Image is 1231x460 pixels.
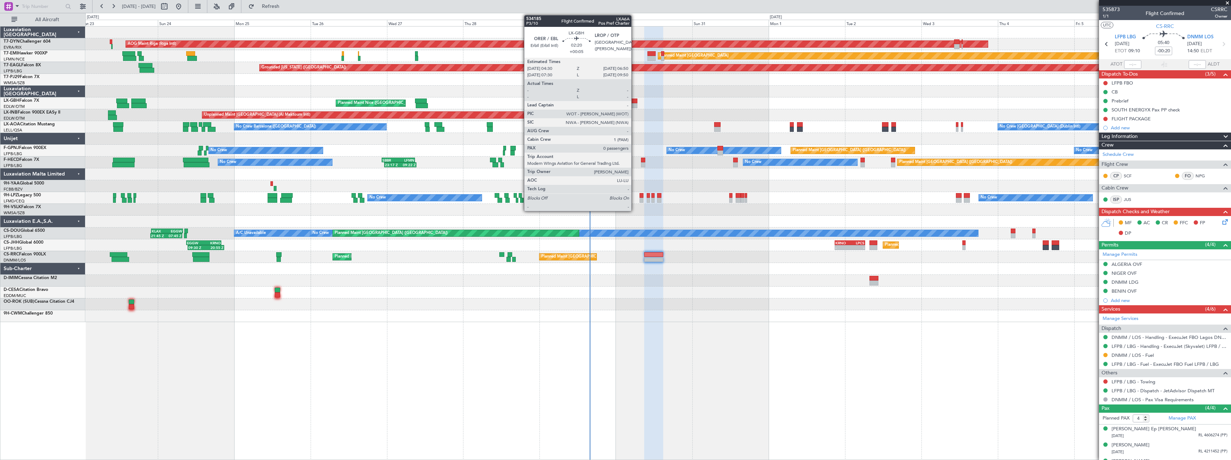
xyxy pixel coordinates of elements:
span: T7-DYN [4,39,20,44]
div: 09:22 Z [400,163,416,167]
span: 535873 [1103,6,1120,13]
span: FFC [1180,220,1188,227]
div: Planned Maint [GEOGRAPHIC_DATA] ([GEOGRAPHIC_DATA]) [793,145,906,156]
a: WMSA/SZB [4,210,25,216]
div: Planned Maint Nice ([GEOGRAPHIC_DATA]) [338,98,418,109]
label: Planned PAX [1103,415,1129,422]
span: Refresh [256,4,286,9]
a: LFPB/LBG [4,151,22,157]
span: 14:50 [1187,48,1199,55]
span: RL 4211452 (PP) [1198,449,1227,455]
div: No Crew [669,145,685,156]
a: Manage PAX [1169,415,1196,422]
a: EDDM/MUC [4,293,26,298]
span: 9H-CWM [4,311,22,316]
a: NPG [1195,173,1212,179]
div: No Crew [1076,145,1093,156]
span: CS-JHH [4,240,19,245]
a: FCBB/BZV [4,187,23,192]
span: Services [1102,305,1120,313]
a: T7-DYNChallenger 604 [4,39,51,44]
div: NIGER OVF [1112,270,1137,276]
span: RL 4606274 (PP) [1198,432,1227,439]
span: [DATE] [1112,449,1124,455]
a: DNMM/LOS [4,258,26,263]
div: Fri 29 [539,20,616,26]
span: [DATE] - [DATE] [122,3,156,10]
span: D-IMIM [4,276,18,280]
span: [DATE] [1187,40,1202,48]
span: Permits [1102,241,1118,249]
div: No Crew [369,192,386,203]
span: ETOT [1115,48,1127,55]
div: Planned Maint [GEOGRAPHIC_DATA] ([GEOGRAPHIC_DATA]) [885,240,998,250]
span: ELDT [1201,48,1212,55]
div: No Crew [981,192,997,203]
span: 9H-LPZ [4,193,18,197]
a: T7-PJ29Falcon 7X [4,75,39,79]
span: [DATE] [1115,40,1129,48]
a: SCF [1124,173,1140,179]
div: Planned Maint [GEOGRAPHIC_DATA] ([GEOGRAPHIC_DATA]) [541,251,654,262]
span: CS-DOU [4,229,20,233]
a: CS-RRCFalcon 900LX [4,252,46,257]
div: LFPB FBO [1112,80,1133,86]
div: [DATE] [770,14,782,20]
span: Cabin Crew [1102,184,1128,192]
span: Dispatch To-Dos [1102,70,1138,78]
a: OO-ROK (SUB)Cessna Citation CJ4 [4,300,74,304]
span: LX-AOA [4,122,20,126]
div: Add new [1111,297,1227,303]
span: ALDT [1208,61,1220,68]
div: Planned Maint [GEOGRAPHIC_DATA] ([GEOGRAPHIC_DATA]) [335,251,448,262]
div: Prebrief [1112,98,1128,104]
div: [PERSON_NAME] Ep [PERSON_NAME] [1112,426,1196,433]
span: F-HECD [4,158,19,162]
div: LFMN [398,158,414,162]
button: All Aircraft [8,14,78,25]
span: CSRRC [1211,6,1227,13]
div: No Crew [745,157,761,168]
a: LFPB / LBG - Fuel - ExecuJet FBO Fuel LFPB / LBG [1112,361,1219,367]
div: Tue 2 [845,20,921,26]
a: D-CESACitation Bravo [4,288,48,292]
span: Pax [1102,404,1109,413]
div: Planned Maint [GEOGRAPHIC_DATA] ([GEOGRAPHIC_DATA]) [899,157,1012,168]
div: 09:30 Z [188,245,206,250]
div: Sat 30 [616,20,692,26]
div: Thu 4 [998,20,1074,26]
span: D-CESA [4,288,19,292]
span: 9H-YAA [4,181,20,186]
span: LFPB LBG [1115,34,1136,41]
span: Dispatch Checks and Weather [1102,208,1170,216]
a: Manage Permits [1103,251,1137,258]
span: Flight Crew [1102,160,1128,169]
button: UTC [1101,22,1113,28]
span: AC [1143,220,1150,227]
div: Grounded [US_STATE] ([GEOGRAPHIC_DATA]) [261,62,346,73]
div: ALGERIA OVF [1112,261,1142,267]
div: FLIGHT PACKAGE [1112,116,1151,122]
div: Add new [1111,125,1227,131]
div: Tue 26 [311,20,387,26]
a: T7-EAGLFalcon 8X [4,63,41,67]
div: Mon 1 [769,20,845,26]
div: FO [1182,172,1194,180]
a: 9H-VSLKFalcon 7X [4,205,41,209]
div: Mon 25 [234,20,311,26]
div: Fri 5 [1074,20,1151,26]
div: AOG Maint Riga (Riga Intl) [128,39,176,49]
span: OO-ROK (SUB) [4,300,34,304]
div: 21:45 Z [151,234,166,238]
span: (4/6) [1205,305,1216,313]
div: KRNO [204,241,221,245]
div: Wed 3 [921,20,998,26]
div: SBBR [382,158,398,162]
span: CS-RRC [1156,23,1174,30]
a: LFPB/LBG [4,68,22,74]
span: FP [1200,220,1205,227]
div: - [835,245,850,250]
span: [DATE] [1112,433,1124,439]
div: Unplanned Maint [GEOGRAPHIC_DATA] (Al Maktoum Intl) [204,110,310,120]
div: EGGW [187,241,204,245]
